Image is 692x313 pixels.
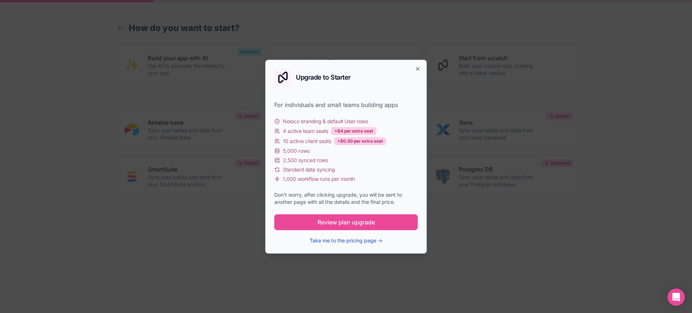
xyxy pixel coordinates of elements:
h2: Upgrade to Starter [296,74,351,81]
div: Don't worry, after clicking upgrade, you will be sent to another page with all the details and th... [274,191,418,206]
div: +$0.50 per extra seat [334,137,386,145]
div: For individuals and small teams building apps [274,100,418,109]
span: 5,000 rows [283,147,310,155]
span: Noloco branding & default User roles [283,118,368,125]
span: Standard data syncing [283,166,335,173]
div: +$4 per extra seat [331,127,376,135]
button: Review plan upgrade [274,214,418,230]
span: 1,000 workflow runs per month [283,175,355,183]
span: Review plan upgrade [318,218,375,227]
span: 10 active client seats [283,138,331,145]
span: 4 active team seats [283,128,328,135]
button: Take me to the pricing page → [310,237,382,244]
span: 2,500 synced rows [283,157,328,164]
